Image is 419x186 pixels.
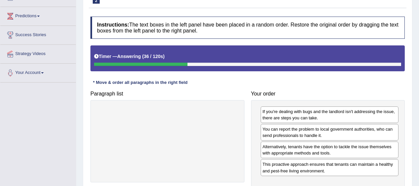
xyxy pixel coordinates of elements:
h5: Timer — [94,54,165,59]
div: This proactive approach ensures that tenants can maintain a healthy and pest-free living environm... [261,159,399,176]
div: Alternatively, tenants have the option to tackle the issue themselves with appropriate methods an... [261,142,399,158]
h4: Paragraph list [90,91,244,97]
b: Answering [117,54,141,59]
div: You can report the problem to local government authorities, who can send professionals to handle it. [261,124,399,141]
a: Your Account [0,64,76,80]
b: ) [163,54,165,59]
b: Instructions: [97,22,129,28]
h4: The text boxes in the left panel have been placed in a random order. Restore the original order b... [90,17,405,39]
a: Predictions [0,7,76,24]
div: * Move & order all paragraphs in the right field [90,80,190,86]
div: If you're dealing with bugs and the landlord isn't addressing the issue, there are steps you can ... [261,106,399,123]
a: Success Stories [0,26,76,42]
a: Strategy Videos [0,45,76,61]
b: 36 / 120s [144,54,163,59]
b: ( [142,54,144,59]
h4: Your order [251,91,405,97]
